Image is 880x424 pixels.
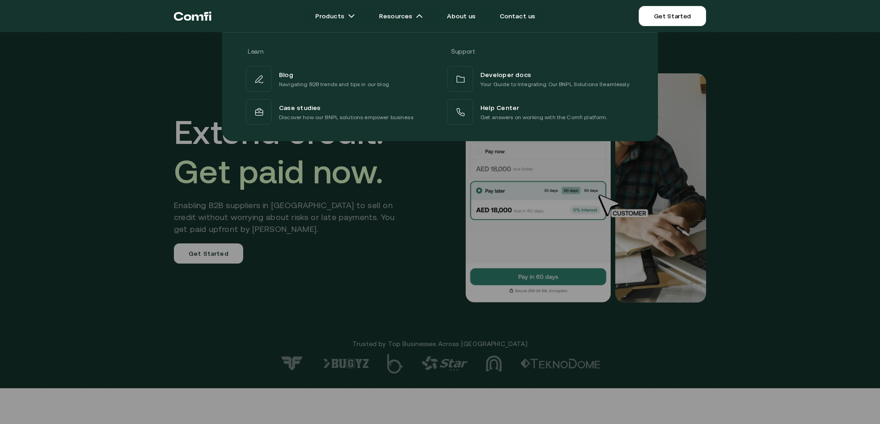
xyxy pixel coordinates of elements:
a: Get Started [639,6,706,26]
span: Blog [279,69,293,80]
p: Get answers on working with the Comfi platform. [480,113,607,122]
a: About us [436,7,486,25]
a: Return to the top of the Comfi home page [174,2,212,30]
img: arrow icons [348,12,355,20]
a: Developer docsYour Guide to Integrating Our BNPL Solutions Seamlessly [446,64,636,94]
p: Navigating B2B trends and tips in our blog [279,80,389,89]
p: Discover how our BNPL solutions empower business [279,113,413,122]
a: BlogNavigating B2B trends and tips in our blog [244,64,434,94]
a: Contact us [489,7,546,25]
span: Support [451,48,475,55]
a: Resourcesarrow icons [368,7,434,25]
span: Learn [248,48,263,55]
span: Developer docs [480,69,531,80]
img: arrow icons [416,12,423,20]
span: Help Center [480,102,519,113]
a: Case studiesDiscover how our BNPL solutions empower business [244,97,434,127]
p: Your Guide to Integrating Our BNPL Solutions Seamlessly [480,80,629,89]
a: Help CenterGet answers on working with the Comfi platform. [446,97,636,127]
span: Case studies [279,102,321,113]
a: Productsarrow icons [304,7,366,25]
